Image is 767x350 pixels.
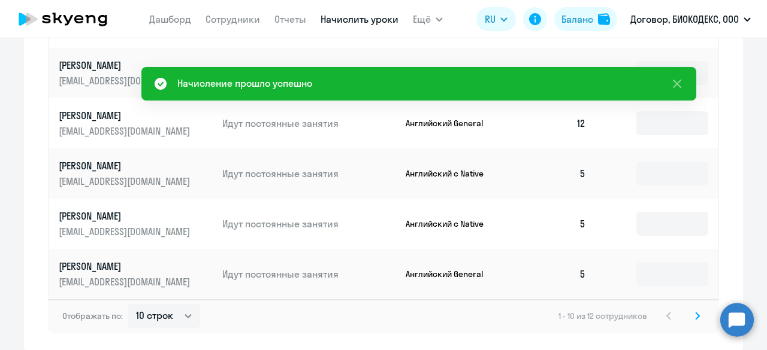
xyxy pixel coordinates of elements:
a: [PERSON_NAME][EMAIL_ADDRESS][DOMAIN_NAME] [59,260,213,288]
span: Отображать по: [62,311,123,321]
button: Балансbalance [554,7,617,31]
p: [PERSON_NAME] [59,209,193,223]
a: [PERSON_NAME][EMAIL_ADDRESS][DOMAIN_NAME] [59,59,213,87]
p: Английский General [406,269,496,279]
td: 5 [512,199,596,249]
div: Баланс [561,12,593,26]
p: [PERSON_NAME] [59,260,193,273]
a: Отчеты [274,13,306,25]
img: balance [598,13,610,25]
a: Сотрудники [206,13,260,25]
p: Идут постоянные занятия [222,267,396,281]
button: RU [476,7,516,31]
p: [EMAIL_ADDRESS][DOMAIN_NAME] [59,74,193,87]
p: [EMAIL_ADDRESS][DOMAIN_NAME] [59,175,193,188]
a: [PERSON_NAME][EMAIL_ADDRESS][DOMAIN_NAME] [59,159,213,188]
td: 5 [512,148,596,199]
button: Договор, БИОКОДЕКС, ООО [624,5,757,34]
a: [PERSON_NAME][EMAIL_ADDRESS][DOMAIN_NAME] [59,209,213,238]
p: Идут постоянные занятия [222,167,396,180]
a: [PERSON_NAME][EMAIL_ADDRESS][DOMAIN_NAME] [59,109,213,138]
td: 5 [512,48,596,98]
p: Английский General [406,118,496,129]
p: [EMAIL_ADDRESS][DOMAIN_NAME] [59,275,193,288]
p: [EMAIL_ADDRESS][DOMAIN_NAME] [59,124,193,138]
p: Английский с Native [406,218,496,229]
a: Дашборд [149,13,191,25]
p: [PERSON_NAME] [59,109,193,122]
p: [PERSON_NAME] [59,59,193,72]
a: Начислить уроки [321,13,398,25]
p: Идут постоянные занятия [222,217,396,230]
span: Ещё [413,12,431,26]
td: 12 [512,98,596,148]
div: Начисление прошло успешно [177,76,312,90]
span: 1 - 10 из 12 сотрудников [558,311,647,321]
p: Договор, БИОКОДЕКС, ООО [630,12,739,26]
td: 5 [512,249,596,299]
span: RU [485,12,496,26]
p: Английский с Native [406,168,496,179]
p: [PERSON_NAME] [59,159,193,172]
button: Ещё [413,7,443,31]
p: [EMAIL_ADDRESS][DOMAIN_NAME] [59,225,193,238]
p: Идут постоянные занятия [222,66,396,80]
p: Идут постоянные занятия [222,117,396,130]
